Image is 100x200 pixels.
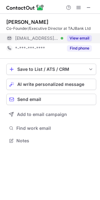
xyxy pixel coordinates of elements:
[15,35,58,41] span: [EMAIL_ADDRESS][DOMAIN_NAME]
[17,112,67,117] span: Add to email campaign
[6,19,48,25] div: [PERSON_NAME]
[6,79,96,90] button: AI write personalized message
[67,35,92,41] button: Reveal Button
[6,4,44,11] img: ContactOut v5.3.10
[6,124,96,133] button: Find work email
[17,97,41,102] span: Send email
[6,26,96,31] div: Co-Founder/Executive Director at TAJBank Ltd
[16,125,94,131] span: Find work email
[17,67,85,72] div: Save to List / ATS / CRM
[67,45,92,51] button: Reveal Button
[6,64,96,75] button: save-profile-one-click
[6,136,96,145] button: Notes
[6,94,96,105] button: Send email
[17,82,84,87] span: AI write personalized message
[6,109,96,120] button: Add to email campaign
[16,138,94,144] span: Notes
